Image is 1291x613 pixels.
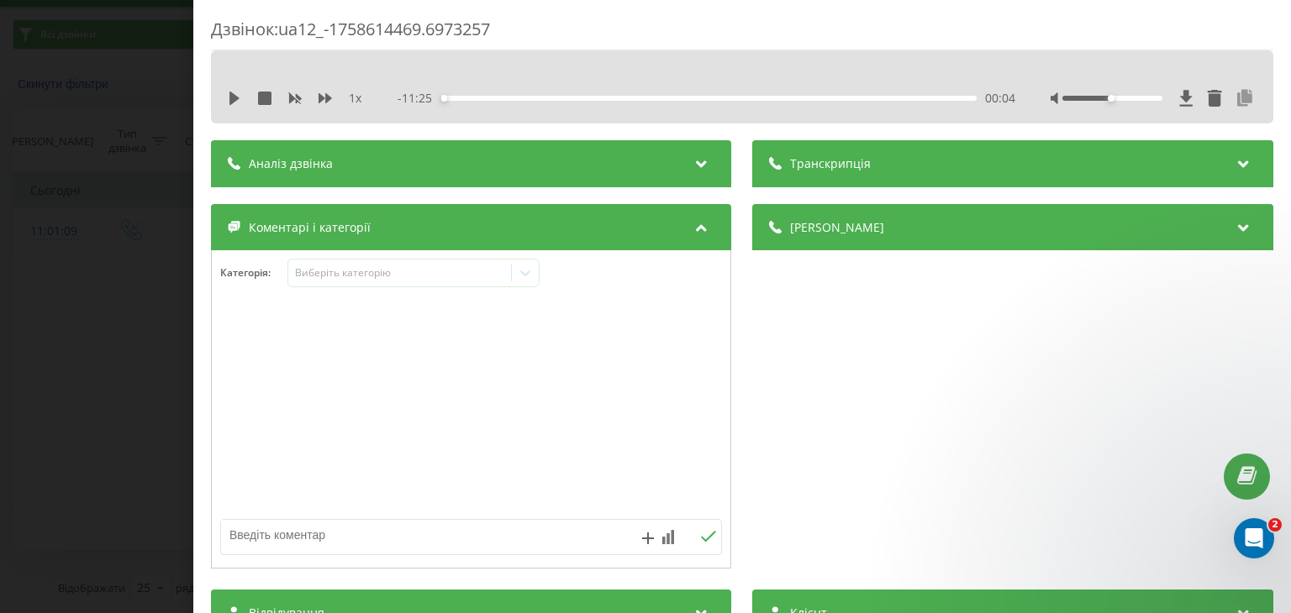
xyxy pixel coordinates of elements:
div: Accessibility label [1108,95,1114,102]
h4: Категорія : [220,267,287,279]
div: Дзвінок : ua12_-1758614469.6973257 [211,18,1273,50]
span: - 11:25 [398,90,441,107]
span: 00:04 [985,90,1015,107]
iframe: Intercom live chat [1234,518,1274,558]
span: 1 x [349,90,361,107]
span: Аналіз дзвінка [249,155,333,172]
div: Accessibility label [441,95,448,102]
div: Виберіть категорію [295,266,505,280]
span: Коментарі і категорії [249,219,371,236]
span: 2 [1268,518,1282,532]
span: Транскрипція [791,155,872,172]
span: [PERSON_NAME] [791,219,885,236]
